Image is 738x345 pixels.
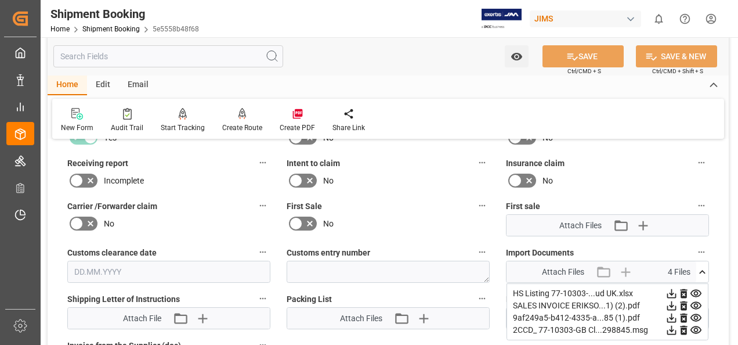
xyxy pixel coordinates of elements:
button: Shipping Letter of Instructions [255,291,270,306]
span: Incomplete [104,175,144,187]
button: First Sale [475,198,490,213]
span: Packing List [287,293,332,306]
span: Carrier /Forwarder claim [67,200,157,213]
div: Create PDF [280,123,315,133]
button: SAVE [542,45,624,67]
span: No [323,175,334,187]
img: Exertis%20JAM%20-%20Email%20Logo.jpg_1722504956.jpg [482,9,522,29]
button: Insurance claim [694,155,709,170]
span: Intent to claim [287,157,340,170]
span: 4 Files [668,266,690,278]
a: Home [50,25,70,33]
input: DD.MM.YYYY [67,261,270,283]
div: Shipment Booking [50,5,199,23]
div: Share Link [332,123,365,133]
button: Carrier /Forwarder claim [255,198,270,213]
button: show 0 new notifications [646,6,672,32]
input: Search Fields [53,45,283,67]
span: Insurance claim [506,157,565,170]
span: Attach Files [340,312,382,325]
span: No [542,175,553,187]
div: SALES INVOICE ERIKSO...1) (2).pdf [513,300,702,312]
button: SAVE & NEW [636,45,717,67]
button: open menu [505,45,529,67]
div: New Form [61,123,93,133]
span: Attach Files [559,220,602,232]
div: HS Listing 77-10303-...ud UK.xlsx [513,287,702,300]
div: Home [48,76,87,95]
div: Create Route [222,123,262,133]
div: Audit Trail [111,123,143,133]
span: No [104,218,114,230]
button: Packing List [475,291,490,306]
button: Customs clearance date [255,245,270,260]
span: Master [PERSON_NAME] of Lading (doc) [506,293,654,306]
button: First sale [694,198,709,213]
a: Shipment Booking [82,25,140,33]
div: 9af249a5-b412-4335-a...85 (1).pdf [513,312,702,324]
button: JIMS [530,8,646,30]
span: Customs entry number [287,247,370,259]
div: JIMS [530,10,641,27]
span: Ctrl/CMD + S [567,67,601,76]
span: First Sale [287,200,322,213]
div: Edit [87,76,119,95]
span: Import Documents [506,247,574,259]
span: First sale [506,200,540,213]
span: Customs clearance date [67,247,157,259]
button: Import Documents [694,245,709,260]
button: Receiving report [255,155,270,170]
div: Start Tracking [161,123,205,133]
span: Attach File [123,312,161,325]
button: Intent to claim [475,155,490,170]
span: Ctrl/CMD + Shift + S [652,67,703,76]
div: 2CCD_ 77-10303-GB Cl...298845.msg [513,324,702,336]
span: Shipping Letter of Instructions [67,293,180,306]
div: Email [119,76,157,95]
button: Customs entry number [475,245,490,260]
span: Attach Files [542,266,584,278]
span: No [323,218,334,230]
span: Receiving report [67,157,128,170]
button: Help Center [672,6,698,32]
